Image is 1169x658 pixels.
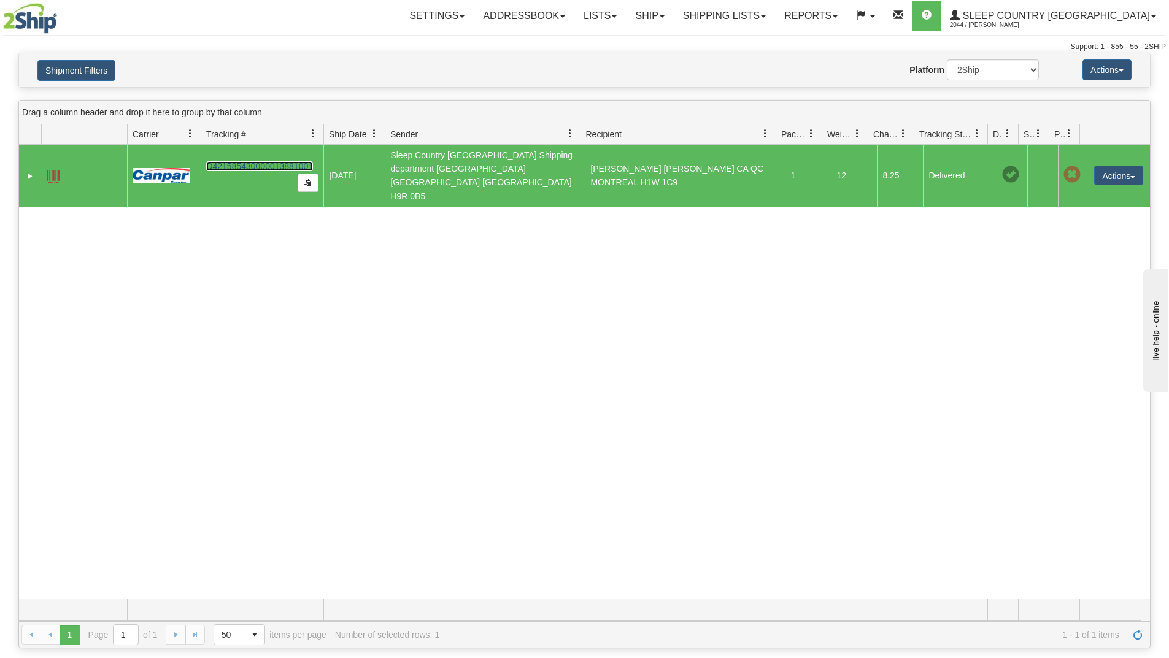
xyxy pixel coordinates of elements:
[222,629,237,641] span: 50
[831,145,877,207] td: 12
[180,123,201,144] a: Carrier filter column settings
[214,624,265,645] span: Page sizes drop down
[323,145,385,207] td: [DATE]
[329,128,366,140] span: Ship Date
[909,64,944,76] label: Platform
[873,128,899,140] span: Charge
[206,128,246,140] span: Tracking #
[997,123,1018,144] a: Delivery Status filter column settings
[827,128,853,140] span: Weight
[560,123,581,144] a: Sender filter column settings
[877,145,923,207] td: 8.25
[133,168,190,183] img: 14 - Canpar
[1094,166,1143,185] button: Actions
[400,1,474,31] a: Settings
[950,19,1042,31] span: 2044 / [PERSON_NAME]
[1002,166,1019,183] span: On time
[47,165,60,185] a: Label
[303,123,323,144] a: Tracking # filter column settings
[960,10,1150,21] span: Sleep Country [GEOGRAPHIC_DATA]
[923,145,997,207] td: Delivered
[755,123,776,144] a: Recipient filter column settings
[801,123,822,144] a: Packages filter column settings
[114,625,138,645] input: Page 1
[474,1,574,31] a: Addressbook
[1054,128,1065,140] span: Pickup Status
[1128,625,1148,645] a: Refresh
[893,123,914,144] a: Charge filter column settings
[993,128,1003,140] span: Delivery Status
[919,128,973,140] span: Tracking Status
[37,60,115,81] button: Shipment Filters
[966,123,987,144] a: Tracking Status filter column settings
[775,1,847,31] a: Reports
[385,145,585,207] td: Sleep Country [GEOGRAPHIC_DATA] Shipping department [GEOGRAPHIC_DATA] [GEOGRAPHIC_DATA] [GEOGRAPH...
[206,161,313,171] a: D421585430000013881001
[574,1,626,31] a: Lists
[586,128,622,140] span: Recipient
[88,624,158,645] span: Page of 1
[9,10,114,20] div: live help - online
[1082,59,1132,80] button: Actions
[298,174,318,192] button: Copy to clipboard
[1024,128,1034,140] span: Shipment Issues
[214,624,326,645] span: items per page
[3,3,57,34] img: logo2044.jpg
[24,170,36,182] a: Expand
[3,42,1166,52] div: Support: 1 - 855 - 55 - 2SHIP
[19,101,1150,124] div: grid grouping header
[1028,123,1049,144] a: Shipment Issues filter column settings
[133,128,159,140] span: Carrier
[60,625,79,645] span: Page 1
[245,625,264,645] span: select
[674,1,775,31] a: Shipping lists
[1059,123,1079,144] a: Pickup Status filter column settings
[585,145,785,207] td: [PERSON_NAME] [PERSON_NAME] CA QC MONTREAL H1W 1C9
[1141,266,1168,391] iframe: chat widget
[781,128,807,140] span: Packages
[335,630,439,640] div: Number of selected rows: 1
[785,145,831,207] td: 1
[941,1,1165,31] a: Sleep Country [GEOGRAPHIC_DATA] 2044 / [PERSON_NAME]
[448,630,1119,640] span: 1 - 1 of 1 items
[390,128,418,140] span: Sender
[626,1,673,31] a: Ship
[1063,166,1081,183] span: Pickup Not Assigned
[364,123,385,144] a: Ship Date filter column settings
[847,123,868,144] a: Weight filter column settings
